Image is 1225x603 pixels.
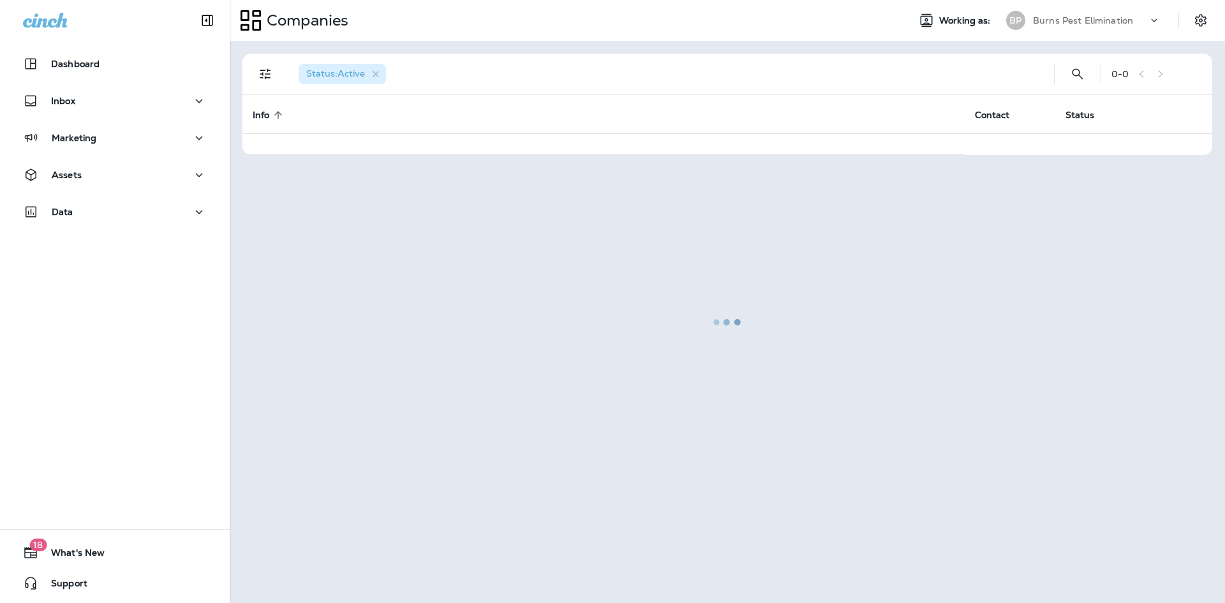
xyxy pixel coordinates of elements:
button: Inbox [13,88,217,114]
p: Companies [262,11,348,30]
button: Support [13,570,217,596]
p: Marketing [52,133,96,143]
span: What's New [38,547,105,563]
p: Dashboard [51,59,100,69]
button: Assets [13,162,217,188]
span: Support [38,578,87,593]
p: Data [52,207,73,217]
button: Marketing [13,125,217,151]
button: Settings [1189,9,1212,32]
button: 18What's New [13,540,217,565]
p: Burns Pest Elimination [1033,15,1133,26]
p: Inbox [51,96,75,106]
div: BP [1006,11,1025,30]
button: Collapse Sidebar [189,8,225,33]
span: 18 [29,539,47,551]
button: Dashboard [13,51,217,77]
button: Data [13,199,217,225]
span: Working as: [939,15,993,26]
p: Assets [52,170,82,180]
